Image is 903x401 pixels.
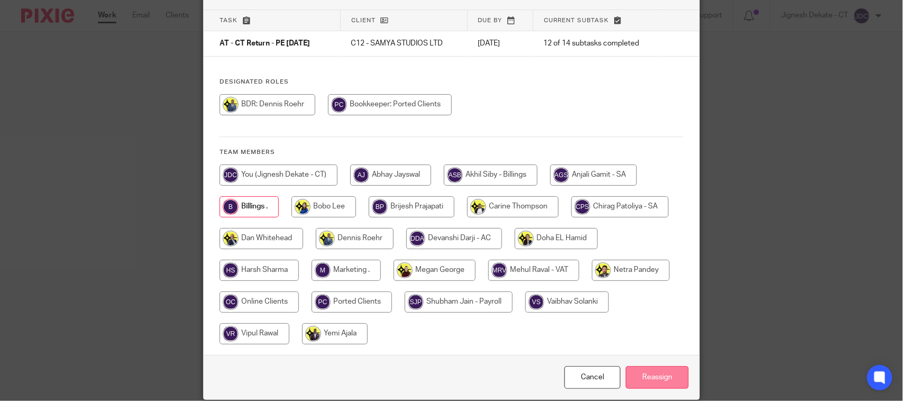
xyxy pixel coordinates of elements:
[220,148,683,157] h4: Team members
[351,38,457,49] p: C12 - SAMYA STUDIOS LTD
[220,40,310,48] span: AT - CT Return - PE [DATE]
[478,38,522,49] p: [DATE]
[533,31,663,57] td: 12 of 14 subtasks completed
[544,17,609,23] span: Current subtask
[220,17,238,23] span: Task
[351,17,376,23] span: Client
[220,78,683,86] h4: Designated Roles
[564,366,621,389] a: Close this dialog window
[626,366,689,389] input: Reassign
[478,17,503,23] span: Due by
